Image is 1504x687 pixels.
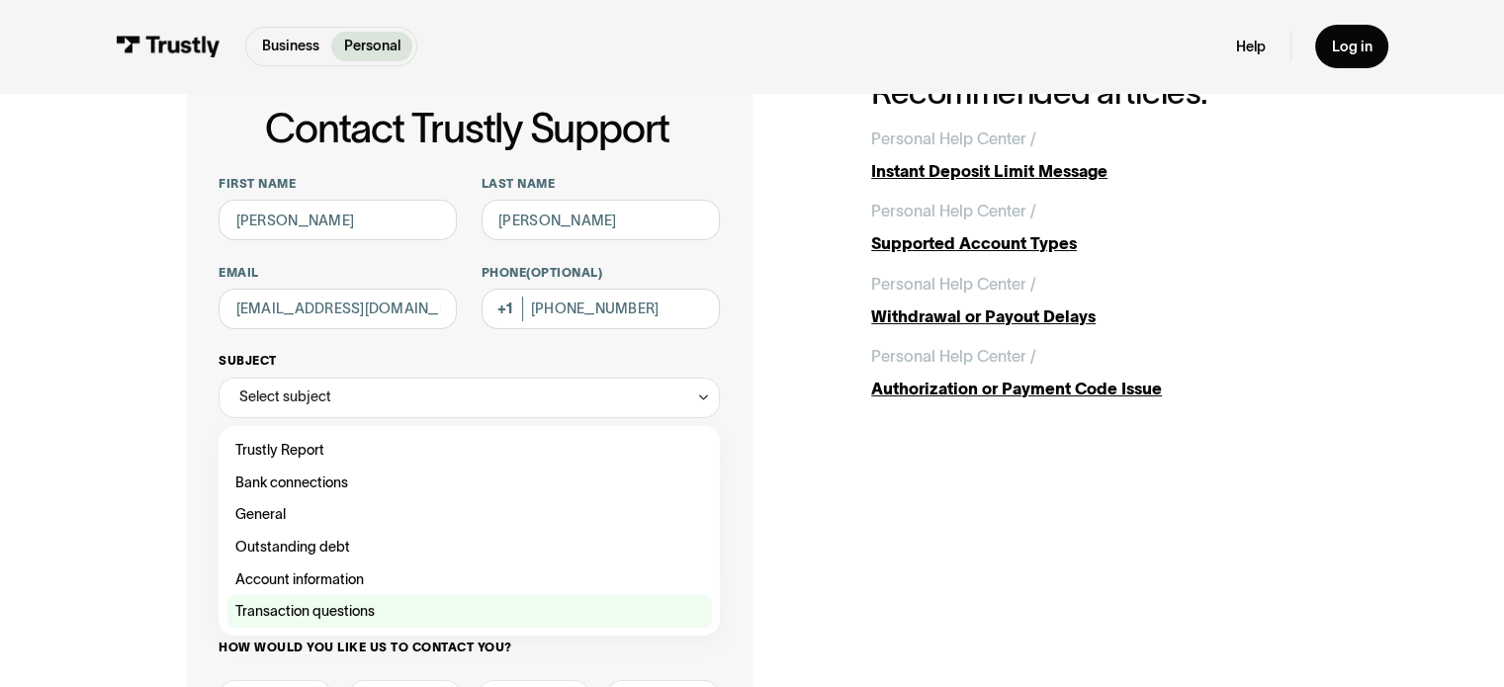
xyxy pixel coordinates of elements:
input: (555) 555-5555 [482,289,720,329]
h2: Recommended articles: [871,75,1317,111]
span: Trustly Report [235,438,324,463]
nav: Select subject [219,418,719,636]
div: Authorization or Payment Code Issue [871,377,1317,401]
label: Subject [219,353,719,369]
a: Help [1236,38,1266,56]
img: Trustly Logo [116,36,221,57]
div: Personal Help Center / [871,272,1036,297]
label: How would you like us to contact you? [219,640,719,655]
div: Supported Account Types [871,231,1317,256]
label: First name [219,176,457,192]
div: Select subject [219,378,719,418]
span: Bank connections [235,471,348,495]
input: Howard [482,200,720,240]
a: Personal Help Center /Withdrawal or Payout Delays [871,272,1317,328]
a: Personal [331,32,412,61]
input: alex@mail.com [219,289,457,329]
span: General [235,502,286,527]
p: Business [262,36,319,56]
label: Last name [482,176,720,192]
span: Transaction questions [235,599,375,624]
label: Email [219,265,457,281]
span: Account information [235,567,364,592]
div: Select subject [239,385,331,409]
p: Personal [344,36,400,56]
div: Personal Help Center / [871,127,1036,151]
span: (Optional) [526,266,602,279]
div: Personal Help Center / [871,344,1036,369]
div: Instant Deposit Limit Message [871,159,1317,184]
div: Withdrawal or Payout Delays [871,304,1317,329]
a: Business [250,32,332,61]
a: Personal Help Center /Instant Deposit Limit Message [871,127,1317,183]
a: Personal Help Center /Authorization or Payment Code Issue [871,344,1317,400]
label: Phone [482,265,720,281]
div: Personal Help Center / [871,199,1036,223]
a: Personal Help Center /Supported Account Types [871,199,1317,255]
a: Log in [1315,25,1388,67]
span: Outstanding debt [235,535,350,559]
div: Log in [1331,38,1371,56]
input: Alex [219,200,457,240]
h1: Contact Trustly Support [215,107,719,151]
